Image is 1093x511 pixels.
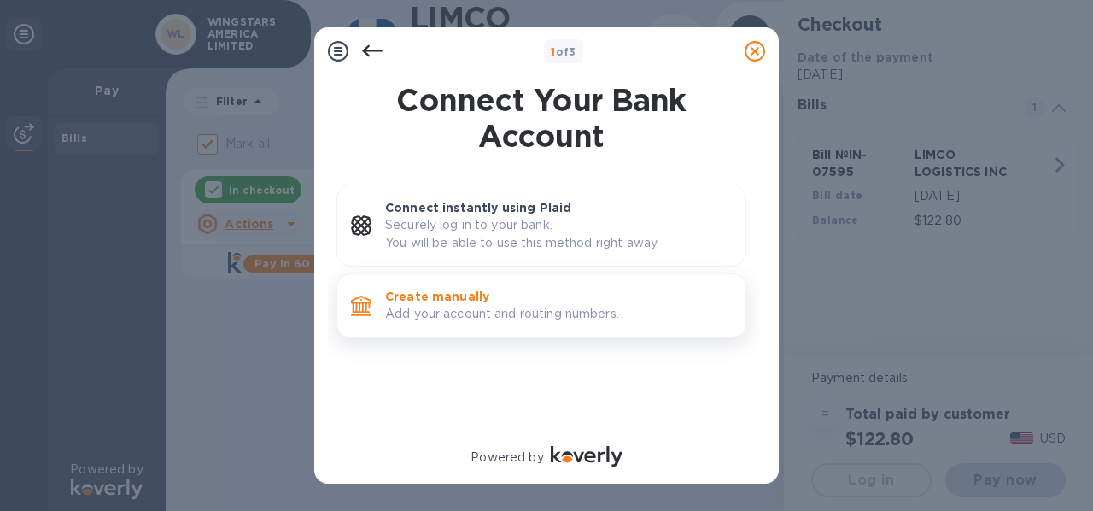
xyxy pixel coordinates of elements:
[330,82,753,154] h1: Connect Your Bank Account
[471,449,543,467] p: Powered by
[385,288,732,305] p: Create manually
[551,45,576,58] b: of 3
[551,45,555,58] span: 1
[385,216,732,252] p: Securely log in to your bank. You will be able to use this method right away.
[551,446,622,467] img: Logo
[385,199,732,216] p: Connect instantly using Plaid
[385,305,732,323] p: Add your account and routing numbers.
